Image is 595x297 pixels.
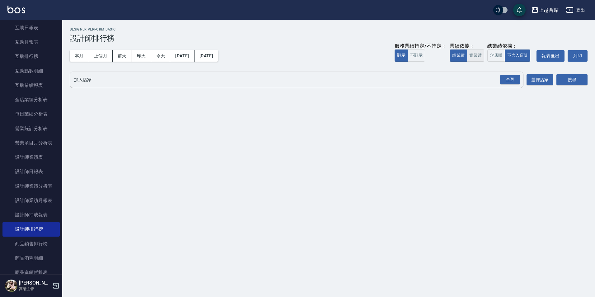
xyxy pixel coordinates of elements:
a: 互助排行榜 [2,49,60,64]
div: 上越首席 [539,6,559,14]
button: [DATE] [170,50,194,62]
a: 商品進銷貨報表 [2,265,60,280]
button: save [513,4,526,16]
a: 互助業績報表 [2,78,60,92]
button: 列印 [568,50,588,62]
a: 互助點數明細 [2,64,60,78]
button: 昨天 [132,50,151,62]
button: 選擇店家 [527,74,553,86]
a: 互助月報表 [2,35,60,49]
button: 上越首席 [529,4,561,16]
a: 設計師日報表 [2,164,60,179]
a: 互助日報表 [2,21,60,35]
button: 今天 [151,50,171,62]
button: 搜尋 [556,74,588,86]
button: [DATE] [194,50,218,62]
h3: 設計師排行榜 [70,34,588,43]
div: 總業績依據： [487,43,533,49]
button: 顯示 [395,49,408,62]
a: 設計師業績表 [2,150,60,164]
a: 商品銷售排行榜 [2,237,60,251]
button: 含店販 [487,49,505,62]
div: 全選 [500,75,520,85]
button: 不顯示 [408,49,425,62]
a: 商品消耗明細 [2,251,60,265]
div: 服務業績指定/不指定： [395,43,447,49]
p: 高階主管 [19,286,51,292]
h5: [PERSON_NAME] [19,280,51,286]
button: 前天 [113,50,132,62]
button: 上個月 [89,50,113,62]
a: 營業統計分析表 [2,121,60,136]
button: 虛業績 [450,49,467,62]
button: 報表匯出 [536,50,565,62]
button: Open [499,74,521,86]
button: 不含入店販 [505,49,531,62]
a: 營業項目月分析表 [2,136,60,150]
input: 店家名稱 [73,74,511,85]
a: 設計師業績月報表 [2,193,60,208]
button: 實業績 [467,49,484,62]
a: 設計師排行榜 [2,222,60,236]
h2: Designer Perform Basic [70,27,588,31]
a: 每日業績分析表 [2,107,60,121]
button: 本月 [70,50,89,62]
img: Logo [7,6,25,13]
button: 登出 [564,4,588,16]
div: 業績依據： [450,43,484,49]
a: 全店業績分析表 [2,92,60,107]
a: 設計師抽成報表 [2,208,60,222]
img: Person [5,280,17,292]
a: 設計師業績分析表 [2,179,60,193]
